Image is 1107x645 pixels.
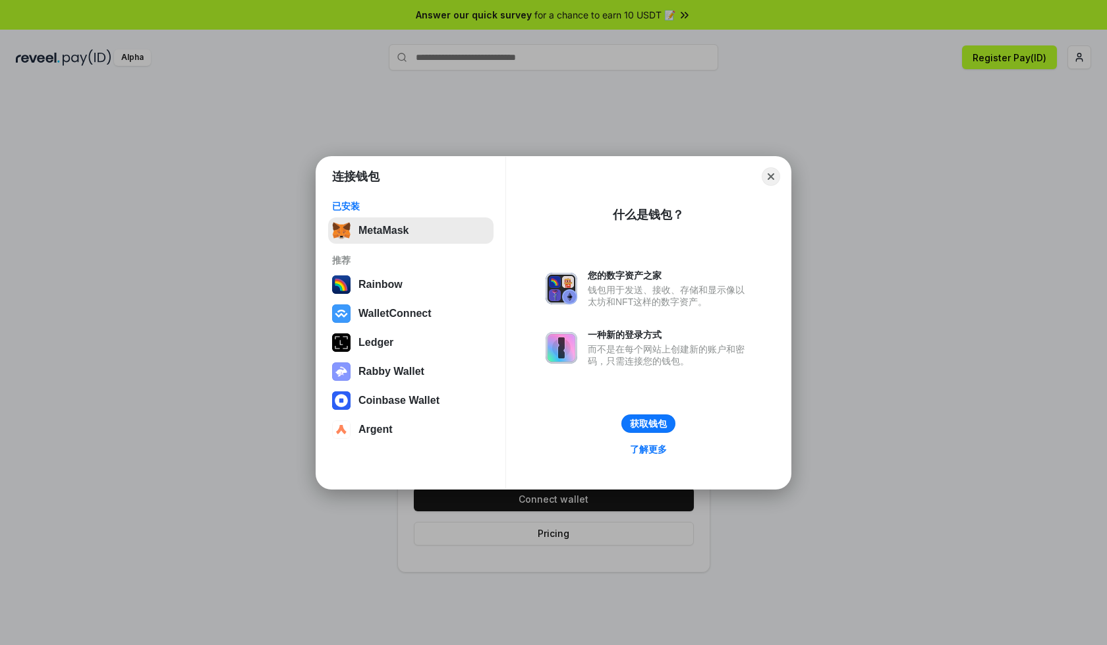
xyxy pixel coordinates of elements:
[762,167,780,186] button: Close
[358,308,432,320] div: WalletConnect
[588,269,751,281] div: 您的数字资产之家
[328,271,494,298] button: Rainbow
[358,225,409,237] div: MetaMask
[588,343,751,367] div: 而不是在每个网站上创建新的账户和密码，只需连接您的钱包。
[630,443,667,455] div: 了解更多
[358,337,393,349] div: Ledger
[332,275,351,294] img: svg+xml,%3Csvg%20width%3D%22120%22%20height%3D%22120%22%20viewBox%3D%220%200%20120%20120%22%20fil...
[358,279,403,291] div: Rainbow
[328,300,494,327] button: WalletConnect
[613,207,684,223] div: 什么是钱包？
[328,217,494,244] button: MetaMask
[328,416,494,443] button: Argent
[546,332,577,364] img: svg+xml,%3Csvg%20xmlns%3D%22http%3A%2F%2Fwww.w3.org%2F2000%2Fsvg%22%20fill%3D%22none%22%20viewBox...
[332,200,490,212] div: 已安装
[332,254,490,266] div: 推荐
[332,333,351,352] img: svg+xml,%3Csvg%20xmlns%3D%22http%3A%2F%2Fwww.w3.org%2F2000%2Fsvg%22%20width%3D%2228%22%20height%3...
[358,395,440,407] div: Coinbase Wallet
[328,358,494,385] button: Rabby Wallet
[332,362,351,381] img: svg+xml,%3Csvg%20xmlns%3D%22http%3A%2F%2Fwww.w3.org%2F2000%2Fsvg%22%20fill%3D%22none%22%20viewBox...
[546,273,577,304] img: svg+xml,%3Csvg%20xmlns%3D%22http%3A%2F%2Fwww.w3.org%2F2000%2Fsvg%22%20fill%3D%22none%22%20viewBox...
[588,329,751,341] div: 一种新的登录方式
[588,284,751,308] div: 钱包用于发送、接收、存储和显示像以太坊和NFT这样的数字资产。
[328,387,494,414] button: Coinbase Wallet
[622,441,675,458] a: 了解更多
[332,304,351,323] img: svg+xml,%3Csvg%20width%3D%2228%22%20height%3D%2228%22%20viewBox%3D%220%200%2028%2028%22%20fill%3D...
[328,329,494,356] button: Ledger
[358,424,393,435] div: Argent
[332,169,380,184] h1: 连接钱包
[332,221,351,240] img: svg+xml,%3Csvg%20fill%3D%22none%22%20height%3D%2233%22%20viewBox%3D%220%200%2035%2033%22%20width%...
[630,418,667,430] div: 获取钱包
[332,391,351,410] img: svg+xml,%3Csvg%20width%3D%2228%22%20height%3D%2228%22%20viewBox%3D%220%200%2028%2028%22%20fill%3D...
[332,420,351,439] img: svg+xml,%3Csvg%20width%3D%2228%22%20height%3D%2228%22%20viewBox%3D%220%200%2028%2028%22%20fill%3D...
[621,414,675,433] button: 获取钱包
[358,366,424,378] div: Rabby Wallet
